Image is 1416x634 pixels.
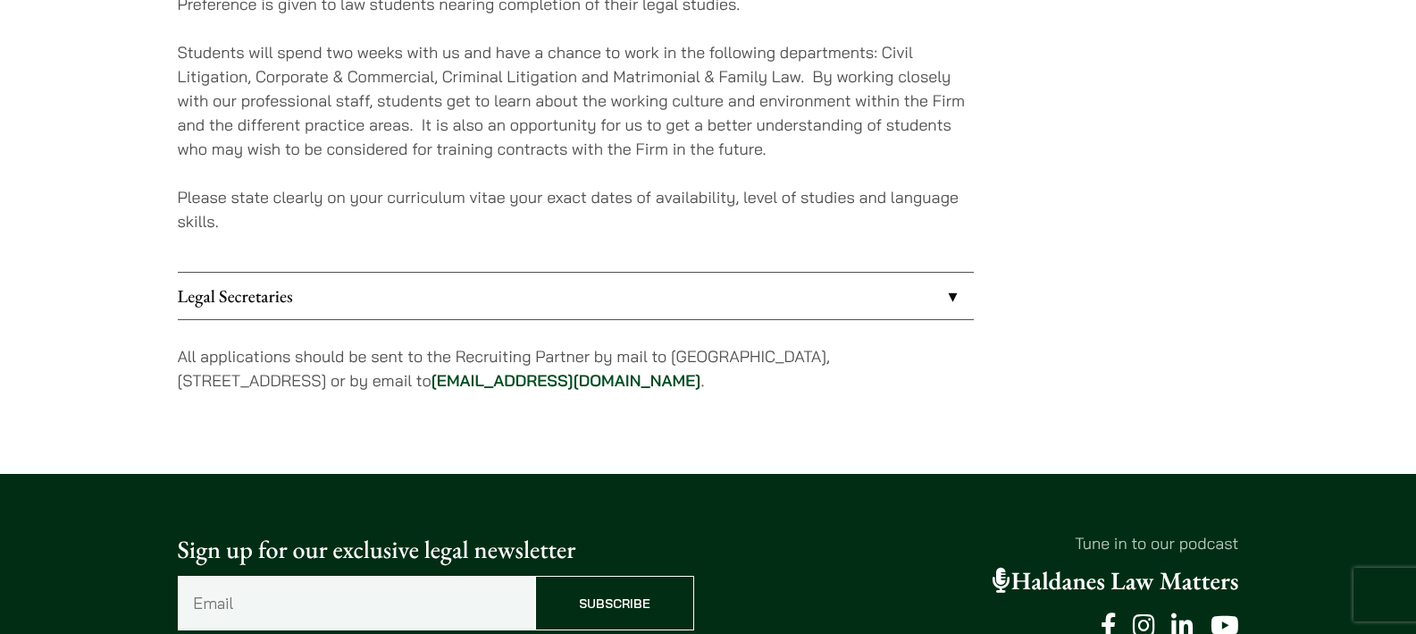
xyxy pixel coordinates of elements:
input: Subscribe [535,576,694,630]
a: Haldanes Law Matters [993,565,1239,597]
input: Email [178,576,535,630]
a: [EMAIL_ADDRESS][DOMAIN_NAME] [432,370,701,391]
p: Sign up for our exclusive legal newsletter [178,531,694,569]
p: Students will spend two weeks with us and have a chance to work in the following departments: Civ... [178,40,974,161]
p: Tune in to our podcast [723,531,1239,555]
p: All applications should be sent to the Recruiting Partner by mail to [GEOGRAPHIC_DATA], [STREET_A... [178,344,974,393]
p: Please state clearly on your curriculum vitae your exact dates of availability, level of studies ... [178,185,974,233]
a: Legal Secretaries [178,273,974,319]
